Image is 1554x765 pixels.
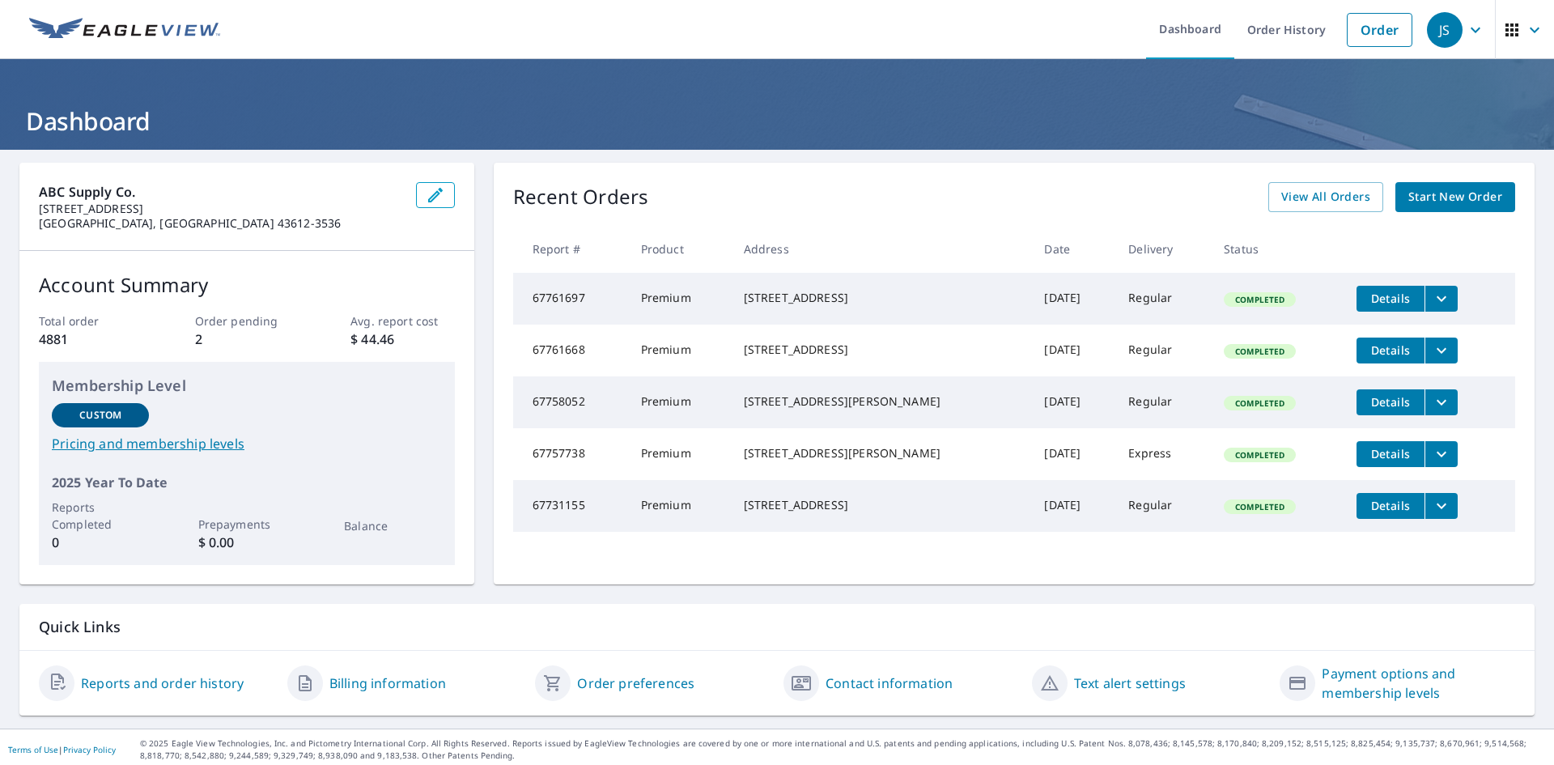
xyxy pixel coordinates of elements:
[513,273,628,325] td: 67761697
[1366,394,1415,410] span: Details
[1031,325,1115,376] td: [DATE]
[81,674,244,693] a: Reports and order history
[63,744,116,755] a: Privacy Policy
[1357,493,1424,519] button: detailsBtn-67731155
[1357,389,1424,415] button: detailsBtn-67758052
[1268,182,1383,212] a: View All Orders
[628,480,731,532] td: Premium
[350,329,454,349] p: $ 44.46
[628,273,731,325] td: Premium
[19,104,1535,138] h1: Dashboard
[1031,273,1115,325] td: [DATE]
[744,290,1019,306] div: [STREET_ADDRESS]
[195,312,299,329] p: Order pending
[1225,346,1294,357] span: Completed
[1408,187,1502,207] span: Start New Order
[1366,446,1415,461] span: Details
[1281,187,1370,207] span: View All Orders
[1357,286,1424,312] button: detailsBtn-67761697
[1322,664,1515,703] a: Payment options and membership levels
[513,376,628,428] td: 67758052
[39,312,142,329] p: Total order
[52,375,442,397] p: Membership Level
[628,225,731,273] th: Product
[1031,428,1115,480] td: [DATE]
[577,674,694,693] a: Order preferences
[8,745,116,754] p: |
[52,499,149,533] p: Reports Completed
[628,376,731,428] td: Premium
[1366,498,1415,513] span: Details
[628,325,731,376] td: Premium
[744,445,1019,461] div: [STREET_ADDRESS][PERSON_NAME]
[1074,674,1186,693] a: Text alert settings
[1115,428,1211,480] td: Express
[1031,225,1115,273] th: Date
[1395,182,1515,212] a: Start New Order
[350,312,454,329] p: Avg. report cost
[52,473,442,492] p: 2025 Year To Date
[1225,397,1294,409] span: Completed
[79,408,121,423] p: Custom
[195,329,299,349] p: 2
[1424,338,1458,363] button: filesDropdownBtn-67761668
[826,674,953,693] a: Contact information
[29,18,220,42] img: EV Logo
[1357,441,1424,467] button: detailsBtn-67757738
[731,225,1032,273] th: Address
[39,202,403,216] p: [STREET_ADDRESS]
[1427,12,1463,48] div: JS
[1115,325,1211,376] td: Regular
[39,617,1515,637] p: Quick Links
[1424,493,1458,519] button: filesDropdownBtn-67731155
[39,216,403,231] p: [GEOGRAPHIC_DATA], [GEOGRAPHIC_DATA] 43612-3536
[513,325,628,376] td: 67761668
[1115,273,1211,325] td: Regular
[140,737,1546,762] p: © 2025 Eagle View Technologies, Inc. and Pictometry International Corp. All Rights Reserved. Repo...
[744,393,1019,410] div: [STREET_ADDRESS][PERSON_NAME]
[329,674,446,693] a: Billing information
[1347,13,1412,47] a: Order
[1115,376,1211,428] td: Regular
[1225,294,1294,305] span: Completed
[1424,286,1458,312] button: filesDropdownBtn-67761697
[1031,376,1115,428] td: [DATE]
[39,329,142,349] p: 4881
[744,342,1019,358] div: [STREET_ADDRESS]
[1115,480,1211,532] td: Regular
[1225,449,1294,461] span: Completed
[1357,338,1424,363] button: detailsBtn-67761668
[1225,501,1294,512] span: Completed
[198,533,295,552] p: $ 0.00
[1211,225,1344,273] th: Status
[1366,291,1415,306] span: Details
[198,516,295,533] p: Prepayments
[39,182,403,202] p: ABC Supply Co.
[1031,480,1115,532] td: [DATE]
[1366,342,1415,358] span: Details
[344,517,441,534] p: Balance
[744,497,1019,513] div: [STREET_ADDRESS]
[1424,441,1458,467] button: filesDropdownBtn-67757738
[39,270,455,300] p: Account Summary
[513,428,628,480] td: 67757738
[513,182,649,212] p: Recent Orders
[52,434,442,453] a: Pricing and membership levels
[8,744,58,755] a: Terms of Use
[513,480,628,532] td: 67731155
[52,533,149,552] p: 0
[1424,389,1458,415] button: filesDropdownBtn-67758052
[513,225,628,273] th: Report #
[1115,225,1211,273] th: Delivery
[628,428,731,480] td: Premium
